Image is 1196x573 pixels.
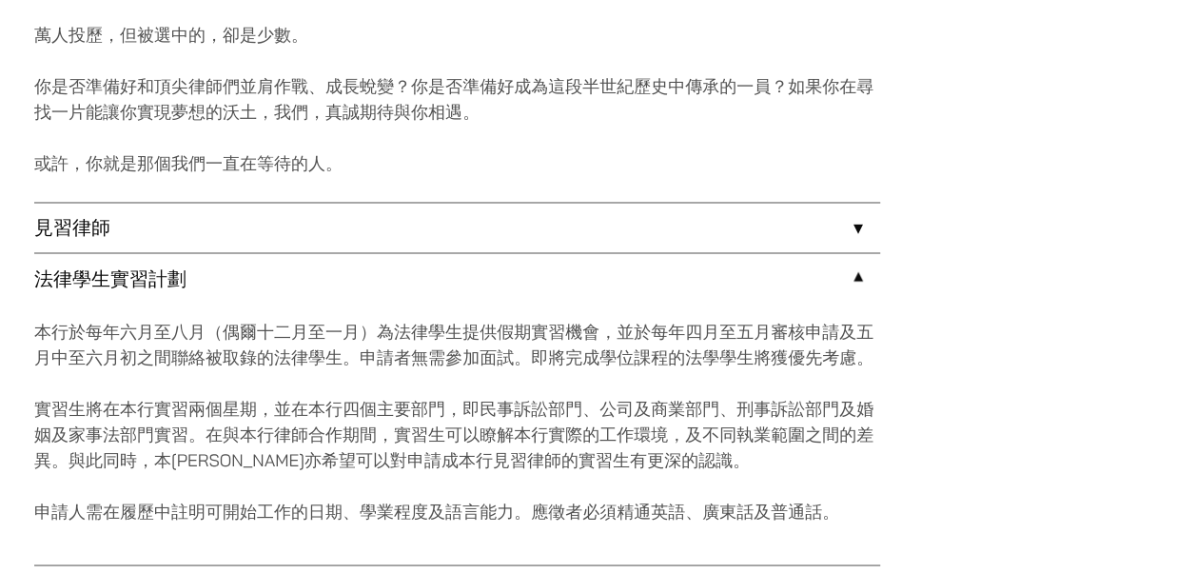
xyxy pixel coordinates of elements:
p: 或許，你就是那個我們一直在等待的人。 [34,150,880,176]
a: 法律學生實習計劃 [34,253,880,303]
p: 申請人需在履歷中註明可開始工作的日期、學業程度及語言能力。應徵者必須精通英語、廣東話及普通話。 [34,498,880,524]
p: 實習生將在本行實習兩個星期，並在本行四個主要部門，即民事訴訟部門、公司及商業部門、刑事訴訟部門及婚姻及家事法部門實習。在與本行律師合作期間，實習生可以瞭解本行實際的工作環境，及不同執業範圍之間的... [34,395,880,472]
a: 見習律師 [34,203,880,252]
p: 萬人投歷，但被選中的，卻是少數。 [34,22,880,48]
p: 本行於每年六月至八月（偶爾十二月至一月）為法律學生提供假期實習機會，並於每年四月至五月審核申請及五月中至六月初之間聯絡被取錄的法律學生。申請者無需參加面試。即將完成學位課程的法學學生將獲優先考慮。 [34,318,880,369]
div: 法律學生實習計劃 [34,303,880,564]
p: 你是否準備好和頂尖律師們並肩作戰、成長蛻變？你是否準備好成為這段半世紀歷史中傳承的一員？如果你在尋找一片能讓你實現夢想的沃土，我們，真誠期待與你相遇。 [34,73,880,125]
